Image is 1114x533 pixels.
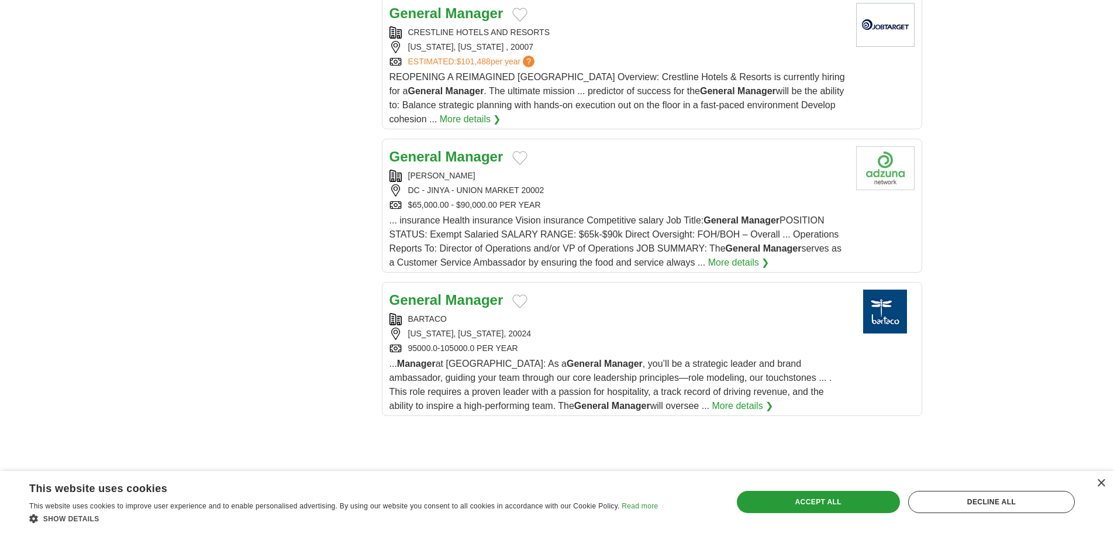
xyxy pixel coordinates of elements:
strong: Manager [397,359,436,369]
a: CRESTLINE HOTELS AND RESORTS [408,27,550,37]
div: DC - JINYA - UNION MARKET 20002 [389,184,847,197]
strong: General [703,215,739,225]
button: Add to favorite jobs [512,151,527,165]
strong: Manager [741,215,780,225]
strong: Manager [612,401,650,411]
strong: Manager [446,5,503,21]
strong: General [389,149,442,164]
a: Read more, opens a new window [622,502,658,510]
a: General Manager [389,292,503,308]
div: Close [1096,479,1105,488]
div: Decline all [908,491,1075,513]
a: More details ❯ [440,112,501,126]
img: Company logo [856,146,915,190]
span: ? [523,56,534,67]
div: [US_STATE], [US_STATE] , 20007 [389,41,847,53]
span: ... at [GEOGRAPHIC_DATA]: As a , you’ll be a strategic leader and brand ambassador, guiding your ... [389,359,832,411]
a: General Manager [389,5,503,21]
div: $65,000.00 - $90,000.00 PER YEAR [389,199,847,211]
span: REOPENING A REIMAGINED [GEOGRAPHIC_DATA] Overview: Crestline Hotels & Resorts is currently hiring... [389,72,845,124]
div: Show details [29,513,658,524]
strong: General [700,86,735,96]
a: ESTIMATED:$101,488per year? [408,56,537,68]
a: More details ❯ [708,256,770,270]
div: [PERSON_NAME] [389,170,847,182]
span: This website uses cookies to improve user experience and to enable personalised advertising. By u... [29,502,620,510]
strong: Manager [446,292,503,308]
img: BarTaco logo [856,290,915,333]
span: ... insurance Health insurance Vision insurance Competitive salary Job Title: POSITION STATUS: Ex... [389,215,841,267]
strong: Manager [763,243,802,253]
strong: Manager [604,359,643,369]
a: BARTACO [408,314,447,324]
a: More details ❯ [712,399,773,413]
strong: General [567,359,602,369]
strong: Manager [446,149,503,164]
strong: Manager [446,86,484,96]
strong: General [726,243,761,253]
div: [US_STATE], [US_STATE], 20024 [389,328,847,340]
img: Crestline Hotels & Resorts logo [856,3,915,47]
strong: General [389,292,442,308]
div: 95000.0-105000.0 PER YEAR [389,342,847,355]
strong: General [408,86,443,96]
span: $101,488 [456,57,490,66]
strong: General [389,5,442,21]
strong: Manager [737,86,776,96]
span: Show details [43,515,99,523]
div: This website uses cookies [29,478,629,496]
button: Add to favorite jobs [512,294,527,308]
strong: General [574,401,609,411]
button: Add to favorite jobs [512,8,527,22]
div: Accept all [737,491,900,513]
a: General Manager [389,149,503,164]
